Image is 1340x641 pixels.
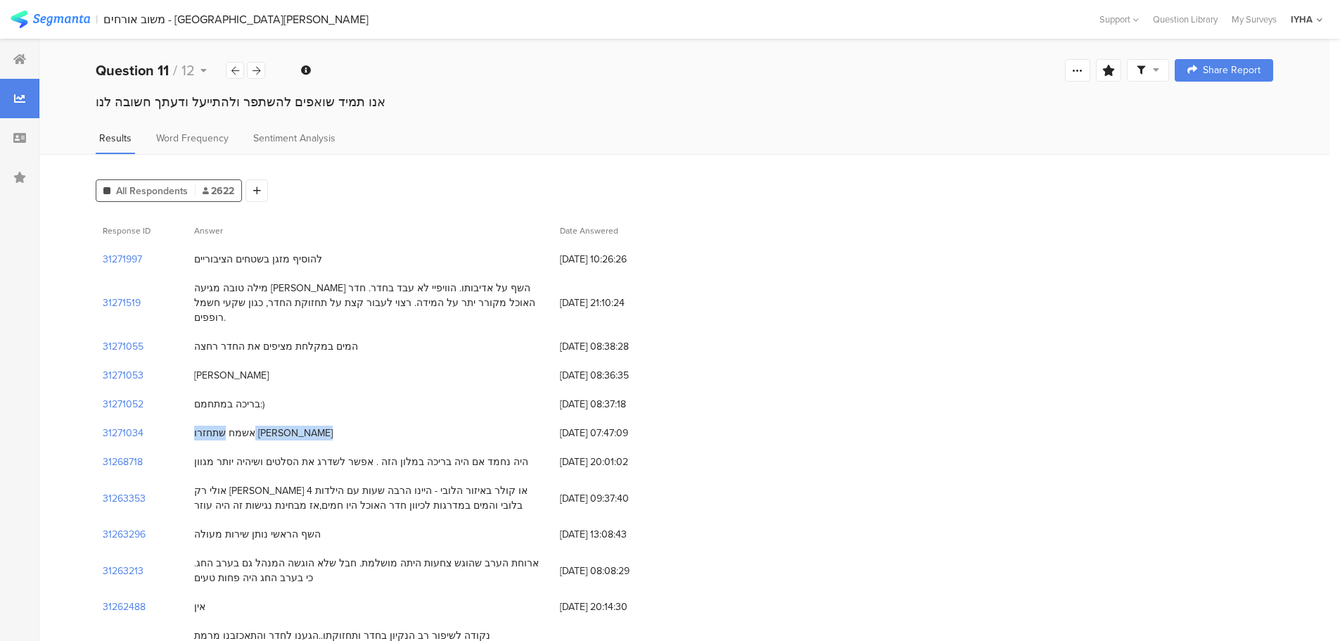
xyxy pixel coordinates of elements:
div: IYHA [1291,13,1313,26]
span: [DATE] 08:37:18 [560,397,672,412]
span: Word Frequency [156,131,229,146]
div: המים במקלחת מציפים את החדר רחצה [194,339,358,354]
span: [DATE] 20:01:02 [560,455,672,469]
span: [DATE] 13:08:43 [560,527,672,542]
section: 31263296 [103,527,146,542]
span: [DATE] 10:26:26 [560,252,672,267]
span: [DATE] 08:08:29 [560,564,672,578]
div: אנו תמיד שואפים להשתפר ולהתייעל ודעתך חשובה לנו [96,93,1273,111]
div: Support [1099,8,1139,30]
span: Share Report [1203,65,1261,75]
span: [DATE] 08:36:35 [560,368,672,383]
section: 31271034 [103,426,143,440]
div: ארוחת הערב שהוגש צחעות היתה מושלמת. חבל שלא הוגשה המנהל גם בערב החג. כי בערב החג היה פחות טעים [194,556,546,585]
span: [DATE] 07:47:09 [560,426,672,440]
a: My Surveys [1225,13,1284,26]
span: [DATE] 20:14:30 [560,599,672,614]
div: אולי רק [PERSON_NAME] 4 או קולר באיזור הלובי - היינו הרבה שעות עם הילדות בלובי והמים במדרגות לכיו... [194,483,546,513]
div: משוב אורחים - [GEOGRAPHIC_DATA][PERSON_NAME] [103,13,369,26]
span: Answer [194,224,223,237]
span: 2622 [203,184,234,198]
section: 31271519 [103,296,141,310]
div: היה נחמד אם היה בריכה במלון הזה . אפשר לשדרג את הסלטים ושיהיה יותר מגוון [194,455,528,469]
span: All Respondents [116,184,188,198]
span: Response ID [103,224,151,237]
section: 31268718 [103,455,143,469]
span: [DATE] 09:37:40 [560,491,672,506]
span: [DATE] 08:38:28 [560,339,672,354]
div: בריכה במתחמם:) [194,397,264,412]
span: Sentiment Analysis [253,131,336,146]
section: 31271053 [103,368,143,383]
a: Question Library [1146,13,1225,26]
span: / [173,60,177,81]
img: segmanta logo [11,11,90,28]
div: השף הראשי נותן שירות מעולה [194,527,321,542]
div: אשמח שתחזרו [PERSON_NAME] [194,426,333,440]
div: | [96,11,98,27]
section: 31271055 [103,339,143,354]
div: אין [194,599,205,614]
section: 31271052 [103,397,143,412]
section: 31262488 [103,599,146,614]
b: Question 11 [96,60,169,81]
span: Results [99,131,132,146]
section: 31263353 [103,491,146,506]
div: להוסיף מזגן בשטחים הציבוריים [194,252,322,267]
span: [DATE] 21:10:24 [560,296,672,310]
section: 31271997 [103,252,142,267]
span: 12 [181,60,195,81]
section: 31263213 [103,564,143,578]
div: מילה טובה מגיעה [PERSON_NAME] השף על אדיבותו. הוויפיי לא עבד בחדר. חדר האוכל מקורר יתר על המידה. ... [194,281,546,325]
span: Date Answered [560,224,618,237]
div: [PERSON_NAME] [194,368,269,383]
